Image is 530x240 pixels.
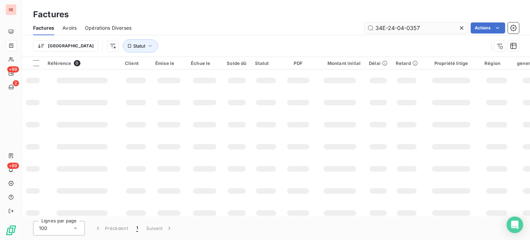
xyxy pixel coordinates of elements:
span: Avoirs [62,25,77,31]
span: Factures [33,25,54,31]
span: Opérations Diverses [85,25,131,31]
div: SE [6,4,17,15]
span: 100 [39,225,47,232]
button: 1 [132,221,142,236]
div: Montant initial [319,60,361,66]
div: Solde dû [227,60,246,66]
div: Délai [369,60,387,66]
div: Région [484,60,509,66]
img: Logo LeanPay [6,225,17,236]
span: Statut [133,43,145,49]
div: Émise le [155,60,183,66]
input: Rechercher [364,22,468,33]
div: Propriété litige [426,60,476,66]
div: Échue le [191,60,218,66]
button: Précédent [90,221,132,236]
button: Actions [471,22,505,33]
button: Suivant [142,221,177,236]
span: Référence [48,60,71,66]
span: +99 [7,66,19,73]
div: Statut [255,60,277,66]
span: 0 [74,60,80,66]
div: Client [125,60,147,66]
button: [GEOGRAPHIC_DATA] [33,40,98,51]
div: Retard [396,60,418,66]
span: 1 [136,225,138,232]
div: PDF [285,60,311,66]
h3: Factures [33,8,69,21]
div: Open Intercom Messenger [507,217,523,233]
span: +99 [7,163,19,169]
span: 2 [13,80,19,86]
button: Statut [123,39,158,52]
